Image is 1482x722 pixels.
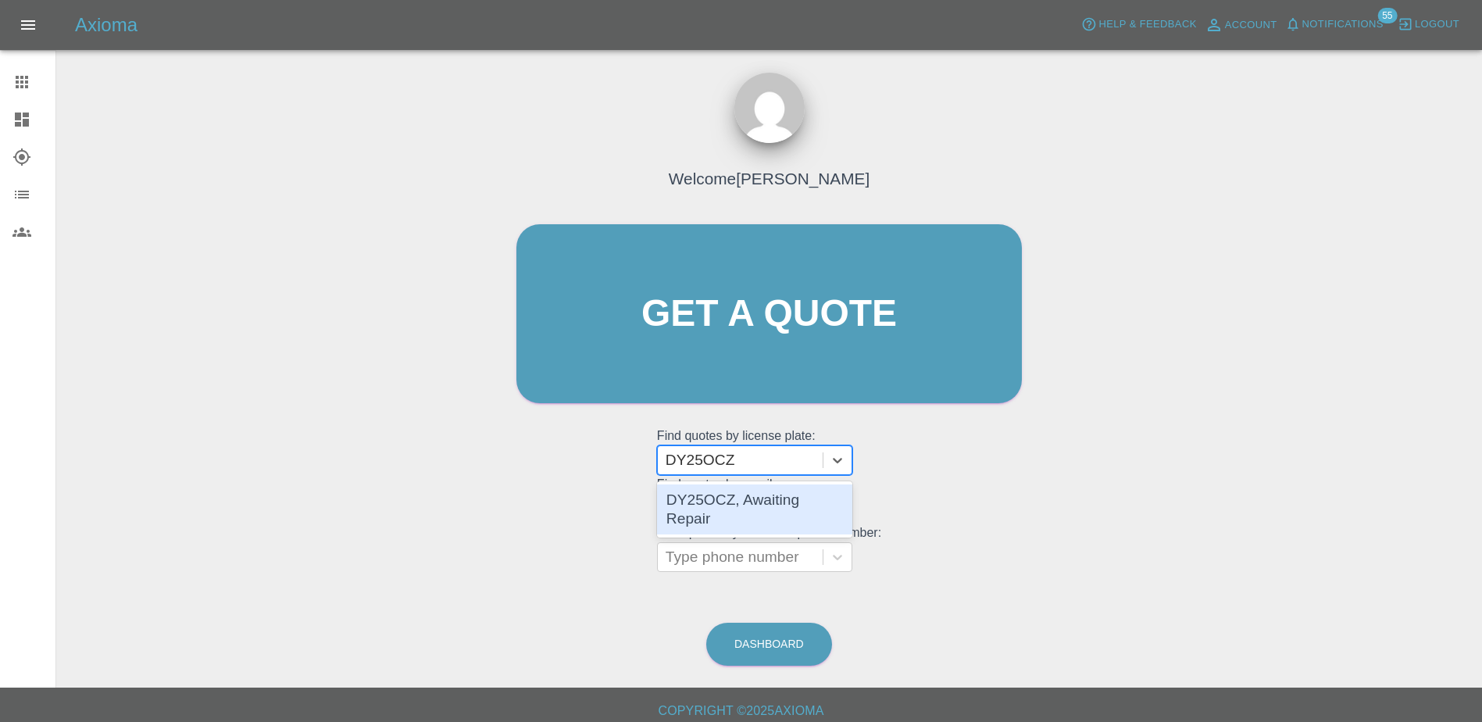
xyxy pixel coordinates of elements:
grid: Find quotes by license plate: [657,429,881,475]
img: ... [734,73,805,143]
span: Notifications [1302,16,1384,34]
button: Notifications [1281,13,1387,37]
grid: Find quotes by customer phone number: [657,526,881,572]
a: Get a quote [516,224,1022,403]
button: Help & Feedback [1077,13,1200,37]
a: Account [1201,13,1281,38]
button: Logout [1394,13,1463,37]
h5: Axioma [75,13,137,38]
h4: Welcome [PERSON_NAME] [669,166,870,191]
span: Account [1225,16,1277,34]
button: Open drawer [9,6,47,44]
span: Help & Feedback [1098,16,1196,34]
a: Dashboard [706,623,832,666]
span: Logout [1415,16,1459,34]
h6: Copyright © 2025 Axioma [12,700,1470,722]
div: DY25OCZ, Awaiting Repair [657,484,852,534]
grid: Find quotes by email: [657,477,881,524]
span: 55 [1377,8,1397,23]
